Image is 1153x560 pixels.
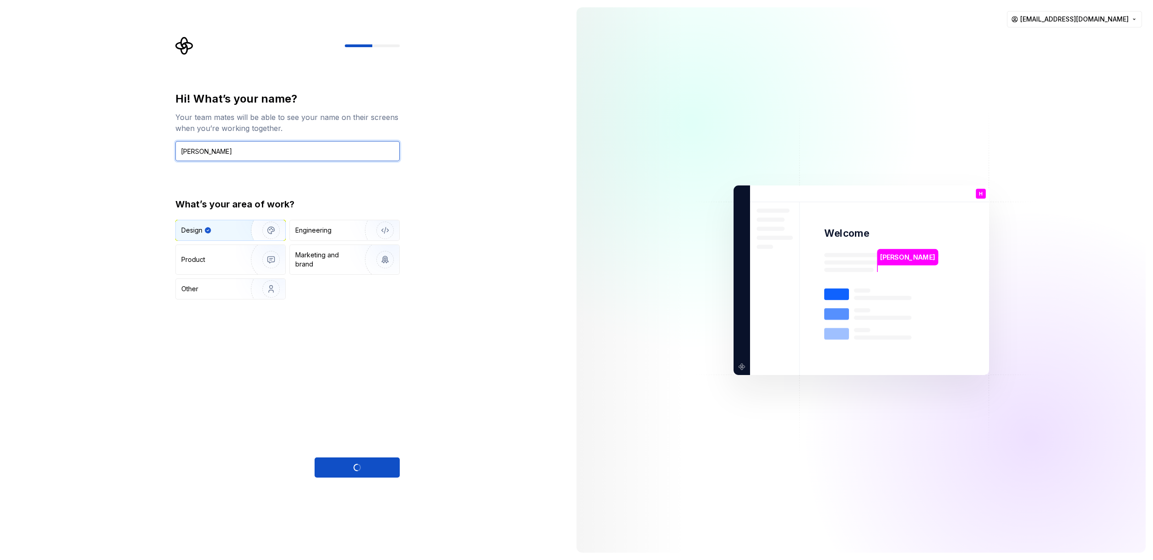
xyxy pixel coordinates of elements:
div: Design [181,226,202,235]
p: Welcome [824,227,869,240]
p: [PERSON_NAME] [880,252,935,262]
div: Engineering [295,226,332,235]
div: Your team mates will be able to see your name on their screens when you’re working together. [175,112,400,134]
button: [EMAIL_ADDRESS][DOMAIN_NAME] [1007,11,1142,27]
div: Hi! What’s your name? [175,92,400,106]
div: Marketing and brand [295,250,357,269]
div: Product [181,255,205,264]
div: Other [181,284,198,294]
input: Han Solo [175,141,400,161]
svg: Supernova Logo [175,37,194,55]
div: What’s your area of work? [175,198,400,211]
span: [EMAIL_ADDRESS][DOMAIN_NAME] [1020,15,1129,24]
p: H [979,191,982,196]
